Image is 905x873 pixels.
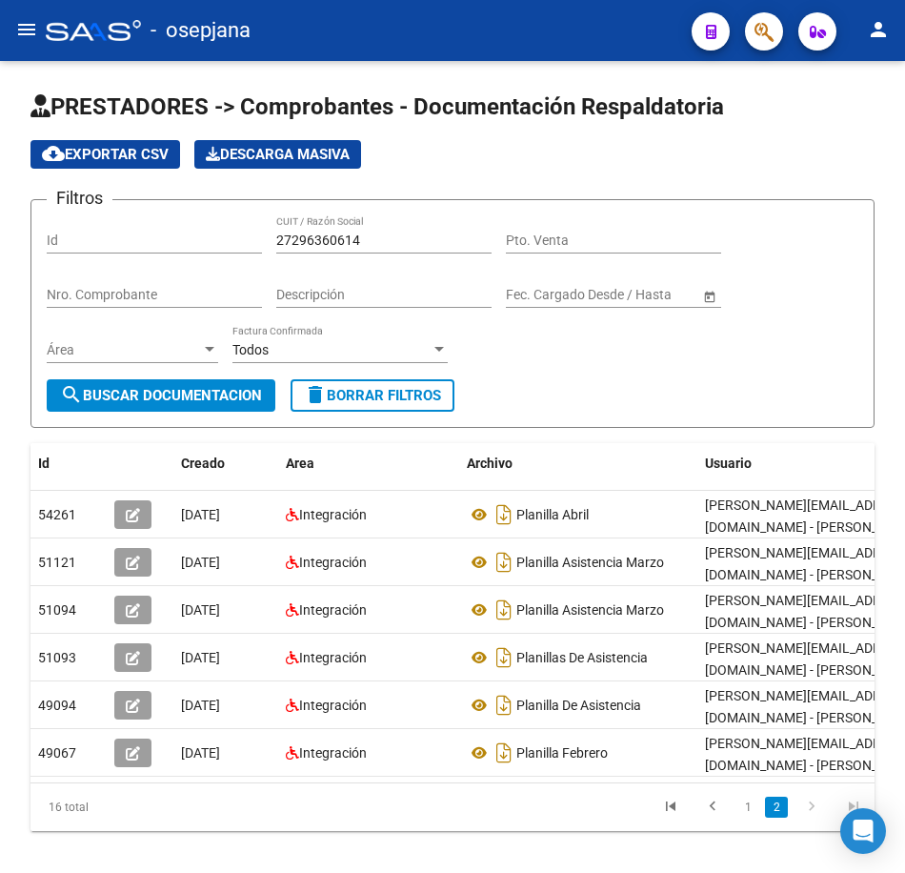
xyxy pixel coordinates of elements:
span: Integración [299,602,367,618]
span: Area [286,456,314,471]
div: 16 total [30,783,199,831]
span: [DATE] [181,698,220,713]
datatable-header-cell: Id [30,443,107,484]
span: [DATE] [181,507,220,522]
span: [DATE] [181,602,220,618]
span: Exportar CSV [42,146,169,163]
span: [DATE] [181,555,220,570]
span: Planillas De Asistencia [516,650,648,665]
button: Borrar Filtros [291,379,454,412]
span: Creado [181,456,225,471]
h3: Filtros [47,185,112,212]
a: go to previous page [694,797,731,818]
span: Id [38,456,50,471]
span: Área [47,342,201,358]
datatable-header-cell: Archivo [459,443,697,484]
span: Planilla Asistencia Marzo [516,602,664,618]
a: 2 [765,797,788,818]
span: Integración [299,507,367,522]
input: Fecha inicio [506,287,575,303]
span: Buscar Documentacion [60,387,262,404]
span: Planilla De Asistencia [516,698,641,713]
span: [DATE] [181,745,220,761]
button: Descarga Masiva [194,140,361,169]
span: Borrar Filtros [304,387,441,404]
div: Open Intercom Messenger [840,808,886,854]
mat-icon: delete [304,383,327,406]
mat-icon: person [867,18,890,41]
input: Fecha fin [592,287,685,303]
span: [DATE] [181,650,220,665]
span: PRESTADORES -> Comprobantes - Documentación Respaldatoria [30,93,724,120]
a: go to next page [794,797,830,818]
span: 49067 [38,745,76,761]
mat-icon: menu [15,18,38,41]
span: - osepjana [151,10,251,51]
datatable-header-cell: Creado [173,443,278,484]
mat-icon: search [60,383,83,406]
li: page 1 [734,791,762,823]
span: Integración [299,745,367,761]
span: Integración [299,698,367,713]
i: Descargar documento [492,499,516,530]
button: Exportar CSV [30,140,180,169]
mat-icon: cloud_download [42,142,65,165]
span: 54261 [38,507,76,522]
span: Integración [299,555,367,570]
i: Descargar documento [492,738,516,768]
span: Integración [299,650,367,665]
app-download-masive: Descarga masiva de comprobantes (adjuntos) [194,140,361,169]
button: Buscar Documentacion [47,379,275,412]
span: 51094 [38,602,76,618]
span: 49094 [38,698,76,713]
span: 51093 [38,650,76,665]
span: Planilla Asistencia Marzo [516,555,664,570]
span: Archivo [467,456,513,471]
a: 1 [736,797,759,818]
span: Descarga Masiva [206,146,350,163]
a: go to last page [835,797,872,818]
span: Planilla Abril [516,507,589,522]
i: Descargar documento [492,595,516,625]
a: go to first page [653,797,689,818]
span: 51121 [38,555,76,570]
span: Usuario [705,456,752,471]
span: Planilla Febrero [516,745,608,761]
li: page 2 [762,791,791,823]
i: Descargar documento [492,642,516,673]
i: Descargar documento [492,547,516,578]
datatable-header-cell: Area [278,443,459,484]
span: Todos [232,342,269,357]
i: Descargar documento [492,690,516,721]
button: Open calendar [699,286,719,306]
